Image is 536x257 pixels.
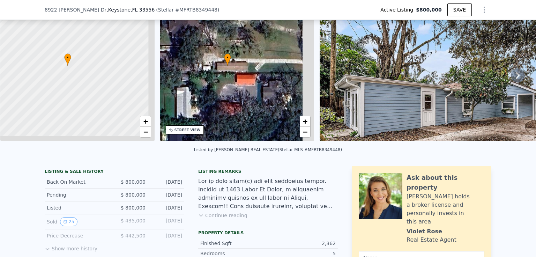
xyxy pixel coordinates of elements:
div: Bedrooms [200,250,268,257]
div: Price Decrease [47,232,109,239]
div: Property details [198,230,338,236]
div: Lor ip dolo sitam(c) adi elit seddoeius tempor. Incidid ut 1463 Labor Et Dolor, m aliquaenim admi... [198,177,338,211]
div: [DATE] [151,178,182,185]
a: Zoom out [300,127,310,137]
span: , FL 33556 [131,7,155,13]
div: • [64,53,71,66]
span: $ 800,000 [121,179,146,185]
span: # MFRTB8349448 [175,7,217,13]
div: Back On Market [47,178,109,185]
div: [DATE] [151,204,182,211]
div: Listing remarks [198,169,338,174]
div: [DATE] [151,191,182,198]
div: Violet Rose [407,227,442,236]
div: 5 [268,250,336,257]
span: • [64,54,71,61]
button: View historical data [60,217,77,226]
span: + [303,117,307,126]
div: Pending [47,191,109,198]
div: LISTING & SALE HISTORY [45,169,184,176]
div: [DATE] [151,217,182,226]
div: Listed [47,204,109,211]
div: Real Estate Agent [407,236,456,244]
span: $ 442,500 [121,233,146,238]
span: $ 435,000 [121,218,146,223]
button: Show more history [45,242,97,252]
div: ( ) [156,6,219,13]
div: STREET VIEW [174,127,201,133]
div: • [224,53,231,66]
div: Finished Sqft [200,240,268,247]
button: SAVE [447,3,472,16]
div: Sold [47,217,109,226]
span: Active Listing [380,6,416,13]
div: [PERSON_NAME] holds a broker license and personally invests in this area [407,192,484,226]
button: Continue reading [198,212,247,219]
div: Ask about this property [407,173,484,192]
div: [DATE] [151,232,182,239]
div: Listed by [PERSON_NAME] REAL ESTATE (Stellar MLS #MFRTB8349448) [194,147,342,152]
span: $ 800,000 [121,205,146,211]
span: Stellar [158,7,174,13]
span: 8922 [PERSON_NAME] Dr [45,6,106,13]
span: $ 800,000 [121,192,146,198]
span: − [303,127,307,136]
span: $800,000 [416,6,442,13]
a: Zoom in [140,116,151,127]
span: − [143,127,148,136]
span: • [224,54,231,61]
span: , Keystone [106,6,155,13]
button: Show Options [477,3,491,17]
span: + [143,117,148,126]
a: Zoom out [140,127,151,137]
div: 2,362 [268,240,336,247]
a: Zoom in [300,116,310,127]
